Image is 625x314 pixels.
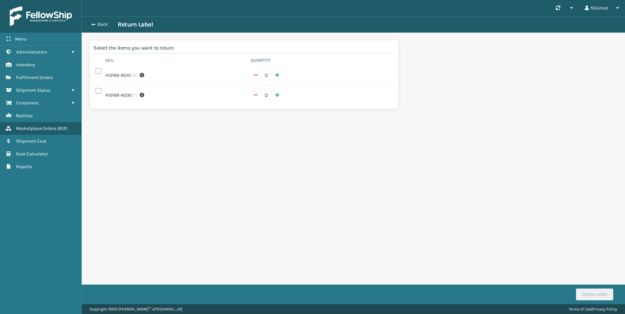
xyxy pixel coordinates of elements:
[105,72,131,79] label: 410168-8010
[16,49,47,55] span: Administration
[57,126,67,131] span: ( 612 )
[103,57,249,65] th: Sku
[105,92,132,99] label: 410168-8030
[16,138,46,144] span: Shipment Cost
[16,126,56,131] span: Marketplace Orders
[93,44,394,51] h2: Select the items you want to return
[88,22,118,27] button: Back
[16,62,35,68] span: Inventory
[16,100,39,106] span: Containers
[576,289,613,300] button: Create Label
[16,151,48,157] span: Rate Calculator
[16,87,50,93] span: Shipment Status
[10,7,72,26] img: logo
[16,113,33,118] span: Batches
[569,307,591,311] a: Terms of Use
[249,57,394,65] th: Quantity
[118,21,153,28] h3: Return Label
[90,304,182,314] p: Copyright 2023 [PERSON_NAME]™ v [TECHNICAL_ID]
[16,164,32,169] span: Reports
[16,75,53,80] span: Fulfillment Orders
[592,307,617,311] a: Privacy Policy
[132,72,138,79] span: ( 2 )
[569,304,617,314] div: |
[133,92,138,99] span: ( 1 )
[15,36,26,42] span: Menu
